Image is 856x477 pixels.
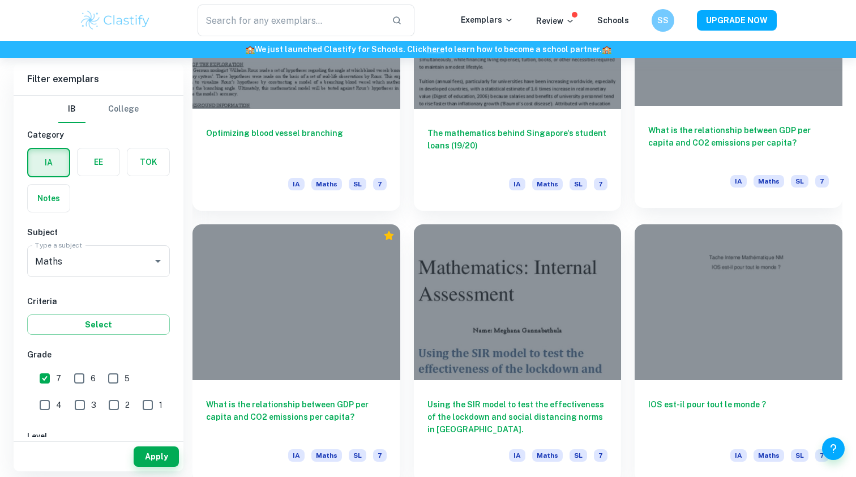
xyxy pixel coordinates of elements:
span: 5 [125,372,130,385]
h6: Criteria [27,295,170,308]
h6: The mathematics behind Singapore's student loans (19/20) [427,127,608,164]
span: 7 [815,175,829,188]
img: Clastify logo [79,9,151,32]
button: Help and Feedback [822,437,845,460]
button: EE [78,148,119,176]
button: Notes [28,185,70,212]
button: Select [27,314,170,335]
span: Maths [532,178,563,190]
h6: Category [27,129,170,141]
span: 7 [815,449,829,462]
span: 7 [594,449,607,462]
label: Type a subject [35,240,82,250]
span: 7 [594,178,607,190]
span: 6 [91,372,96,385]
span: Maths [311,178,342,190]
span: 1 [159,399,162,411]
button: TOK [127,148,169,176]
span: 2 [125,399,130,411]
div: Filter type choice [58,96,139,123]
span: 7 [373,449,387,462]
span: 7 [373,178,387,190]
span: SL [349,449,366,462]
button: College [108,96,139,123]
h6: Filter exemplars [14,63,183,95]
button: UPGRADE NOW [697,10,777,31]
h6: SS [657,14,670,27]
button: Open [150,253,166,269]
span: IA [730,449,747,462]
span: IA [509,178,525,190]
span: SL [791,175,808,188]
span: Maths [754,449,784,462]
span: IA [509,449,525,462]
span: IA [288,178,305,190]
h6: Using the SIR model to test the effectiveness of the lockdown and social distancing norms in [GEO... [427,398,608,436]
button: IB [58,96,85,123]
a: here [427,45,444,54]
h6: Level [27,430,170,442]
span: 7 [56,372,61,385]
span: SL [349,178,366,190]
div: Premium [383,230,395,241]
span: SL [791,449,808,462]
h6: Optimizing blood vessel branching [206,127,387,164]
button: SS [652,9,674,32]
h6: What is the relationship between GDP per capita and CO2 emissions per capita? [206,398,387,436]
input: Search for any exemplars... [198,5,383,36]
p: Exemplars [461,14,513,26]
p: Review [536,15,575,27]
span: Maths [532,449,563,462]
h6: We just launched Clastify for Schools. Click to learn how to become a school partner. [2,43,854,56]
span: 3 [91,399,96,411]
a: Schools [597,16,629,25]
span: Maths [311,449,342,462]
span: 🏫 [245,45,255,54]
h6: Subject [27,226,170,238]
span: SL [570,449,587,462]
h6: Grade [27,348,170,361]
button: IA [28,149,69,176]
span: Maths [754,175,784,188]
span: IA [288,449,305,462]
span: 🏫 [602,45,611,54]
h6: What is the relationship between GDP per capita and CO2 emissions per capita? [648,124,829,161]
span: SL [570,178,587,190]
span: 4 [56,399,62,411]
h6: IOS est-il pour tout le monde ? [648,398,829,436]
button: Apply [134,446,179,467]
span: IA [730,175,747,188]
